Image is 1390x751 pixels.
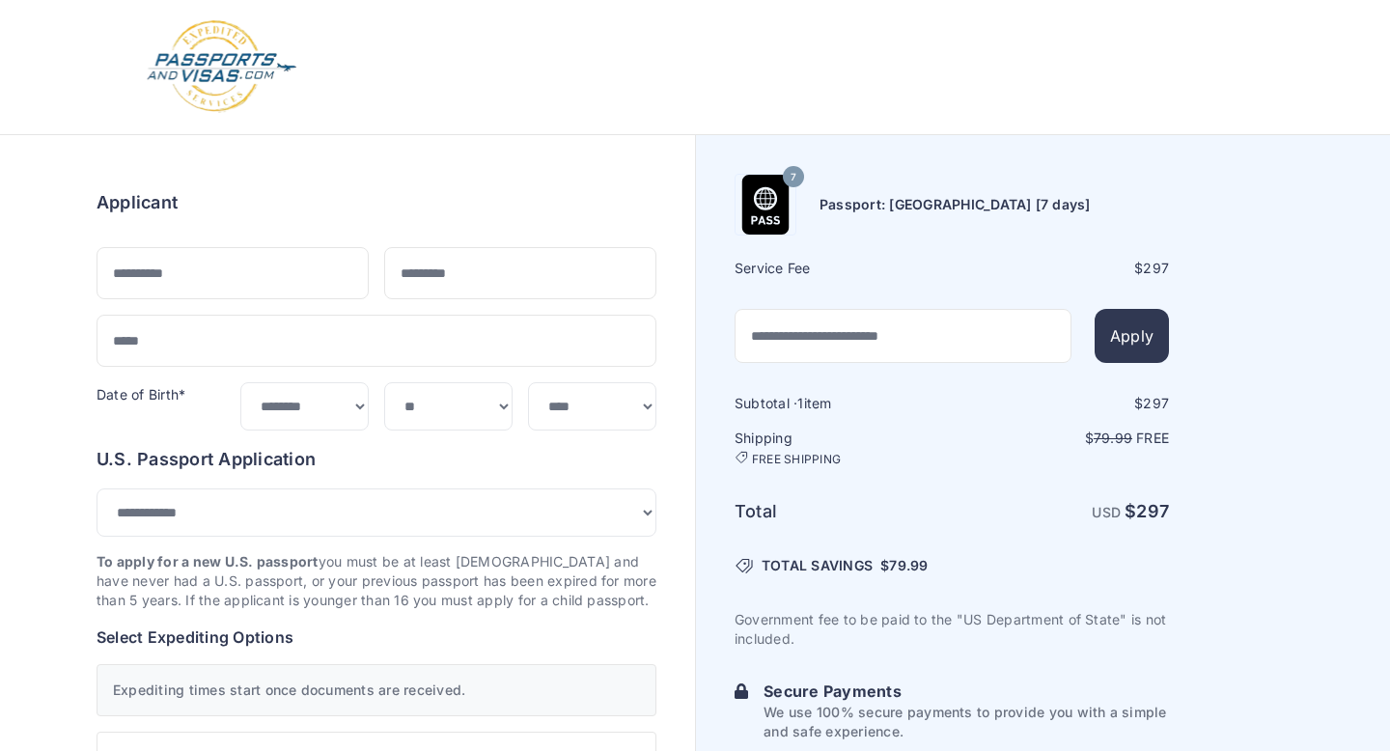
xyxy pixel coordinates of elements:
h6: U.S. Passport Application [97,446,656,473]
span: 1 [797,395,803,411]
strong: $ [1125,501,1169,521]
span: 79.99 [889,557,928,573]
p: $ [954,429,1169,448]
span: 297 [1143,395,1169,411]
span: $ [880,556,928,575]
img: Logo [145,19,298,115]
span: 79.99 [1094,430,1132,446]
span: Free [1136,430,1169,446]
span: USD [1092,504,1121,520]
span: 7 [791,165,796,190]
div: $ [954,394,1169,413]
span: 297 [1136,501,1169,521]
span: TOTAL SAVINGS [762,556,873,575]
p: you must be at least [DEMOGRAPHIC_DATA] and have never had a U.S. passport, or your previous pass... [97,552,656,610]
span: FREE SHIPPING [752,452,841,467]
h6: Select Expediting Options [97,626,656,649]
h6: Passport: [GEOGRAPHIC_DATA] [7 days] [820,195,1091,214]
button: Apply [1095,309,1169,363]
h6: Shipping [735,429,950,467]
img: Product Name [736,175,795,235]
h6: Secure Payments [764,680,1169,703]
div: $ [954,259,1169,278]
h6: Applicant [97,189,178,216]
p: We use 100% secure payments to provide you with a simple and safe experience. [764,703,1169,741]
p: Government fee to be paid to the "US Department of State" is not included. [735,610,1169,649]
span: 297 [1143,260,1169,276]
label: Date of Birth* [97,386,185,403]
h6: Service Fee [735,259,950,278]
div: Expediting times start once documents are received. [97,664,656,716]
strong: To apply for a new U.S. passport [97,553,319,570]
h6: Total [735,498,950,525]
h6: Subtotal · item [735,394,950,413]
